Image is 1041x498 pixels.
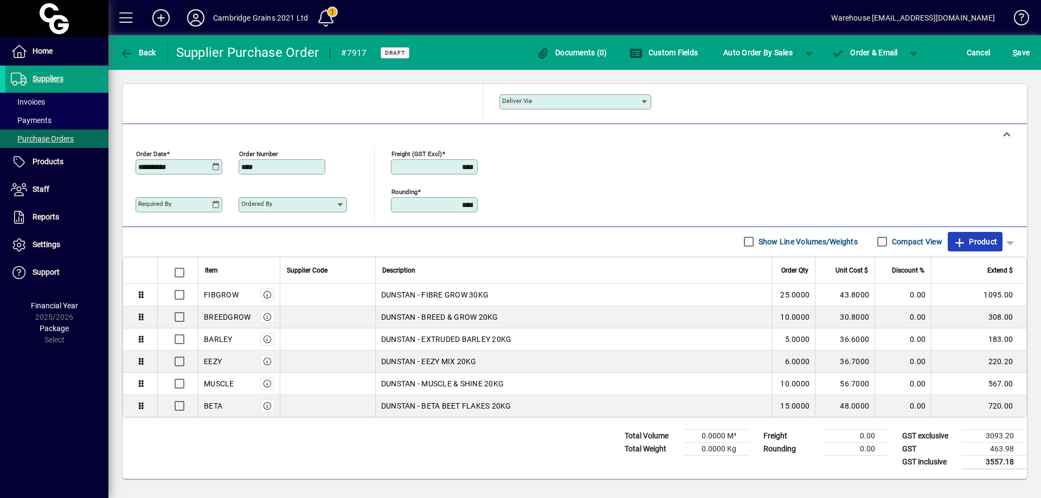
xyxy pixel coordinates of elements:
td: 0.00 [875,328,931,351]
span: Order & Email [832,48,898,57]
td: 56.7000 [815,373,875,395]
span: Financial Year [31,301,78,310]
td: 3557.18 [962,455,1027,469]
button: Profile [178,8,213,28]
span: Purchase Orders [11,134,74,143]
span: Home [33,47,53,55]
td: 5.0000 [772,328,815,351]
div: Supplier Purchase Order [176,44,319,61]
td: 48.0000 [815,395,875,417]
span: Auto Order By Sales [723,44,793,61]
span: Draft [385,49,405,56]
span: Invoices [11,98,45,106]
span: Products [33,157,63,166]
td: GST [897,442,962,455]
td: 0.00 [875,373,931,395]
td: 0.00 [823,442,888,455]
a: Knowledge Base [1006,2,1027,37]
button: Save [1010,43,1032,62]
td: Freight [758,429,823,442]
span: DUNSTAN - MUSCLE & SHINE 20KG [381,378,504,389]
td: 0.00 [875,351,931,373]
td: 1095.00 [931,284,1026,306]
td: 0.00 [823,429,888,442]
button: Back [117,43,159,62]
mat-label: Deliver via [502,97,532,105]
mat-label: Rounding [391,187,417,195]
mat-label: Order date [136,150,166,157]
td: 0.00 [875,284,931,306]
button: Auto Order By Sales [718,43,798,62]
mat-label: Required by [138,200,171,208]
div: EEZY [204,356,222,367]
span: Back [120,48,156,57]
app-page-header-button: Back [108,43,168,62]
mat-label: Freight (GST excl) [391,150,442,157]
td: 43.8000 [815,284,875,306]
span: Discount % [892,264,924,276]
td: GST inclusive [897,455,962,469]
button: Documents (0) [534,43,610,62]
span: Cancel [967,44,991,61]
mat-label: Ordered by [241,200,272,208]
td: 183.00 [931,328,1026,351]
td: 10.0000 [772,306,815,328]
span: DUNSTAN - FIBRE GROW 30KG [381,289,489,300]
span: Custom Fields [629,48,698,57]
td: 220.20 [931,351,1026,373]
a: Payments [5,111,108,130]
td: 36.7000 [815,351,875,373]
span: Unit Cost $ [836,264,868,276]
td: GST exclusive [897,429,962,442]
td: 0.00 [875,395,931,417]
span: Suppliers [33,74,63,83]
td: Rounding [758,442,823,455]
span: Extend $ [987,264,1013,276]
label: Compact View [890,236,942,247]
td: 0.0000 Kg [684,442,749,455]
button: Custom Fields [627,43,701,62]
span: Payments [11,116,52,125]
td: 463.98 [962,442,1027,455]
span: DUNSTAN - EXTRUDED BARLEY 20KG [381,334,512,345]
button: Cancel [964,43,993,62]
td: 15.0000 [772,395,815,417]
span: Package [40,324,69,333]
span: Order Qty [781,264,808,276]
a: Products [5,148,108,176]
span: Reports [33,212,59,221]
div: BETA [204,400,222,411]
a: Invoices [5,93,108,111]
span: S [1013,48,1017,57]
td: 3093.20 [962,429,1027,442]
td: Total Weight [619,442,684,455]
span: Description [382,264,415,276]
span: Documents (0) [537,48,607,57]
td: 0.0000 M³ [684,429,749,442]
span: Product [953,233,997,250]
td: Total Volume [619,429,684,442]
td: 6.0000 [772,351,815,373]
mat-label: Order number [239,150,278,157]
td: 36.6000 [815,328,875,351]
a: Support [5,259,108,286]
div: Cambridge Grains 2021 Ltd [213,9,308,27]
div: MUSCLE [204,378,234,389]
a: Purchase Orders [5,130,108,148]
span: Supplier Code [287,264,327,276]
span: DUNSTAN - BREED & GROW 20KG [381,312,498,322]
td: 720.00 [931,395,1026,417]
td: 567.00 [931,373,1026,395]
div: #7917 [341,44,367,62]
a: Settings [5,231,108,258]
span: ave [1013,44,1030,61]
a: Reports [5,204,108,231]
button: Order & Email [826,43,903,62]
span: Staff [33,185,49,193]
a: Home [5,38,108,65]
span: DUNSTAN - BETA BEET FLAKES 20KG [381,400,511,411]
button: Add [144,8,178,28]
div: BARLEY [204,334,233,345]
span: Item [205,264,218,276]
div: FIBGROW [204,289,239,300]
